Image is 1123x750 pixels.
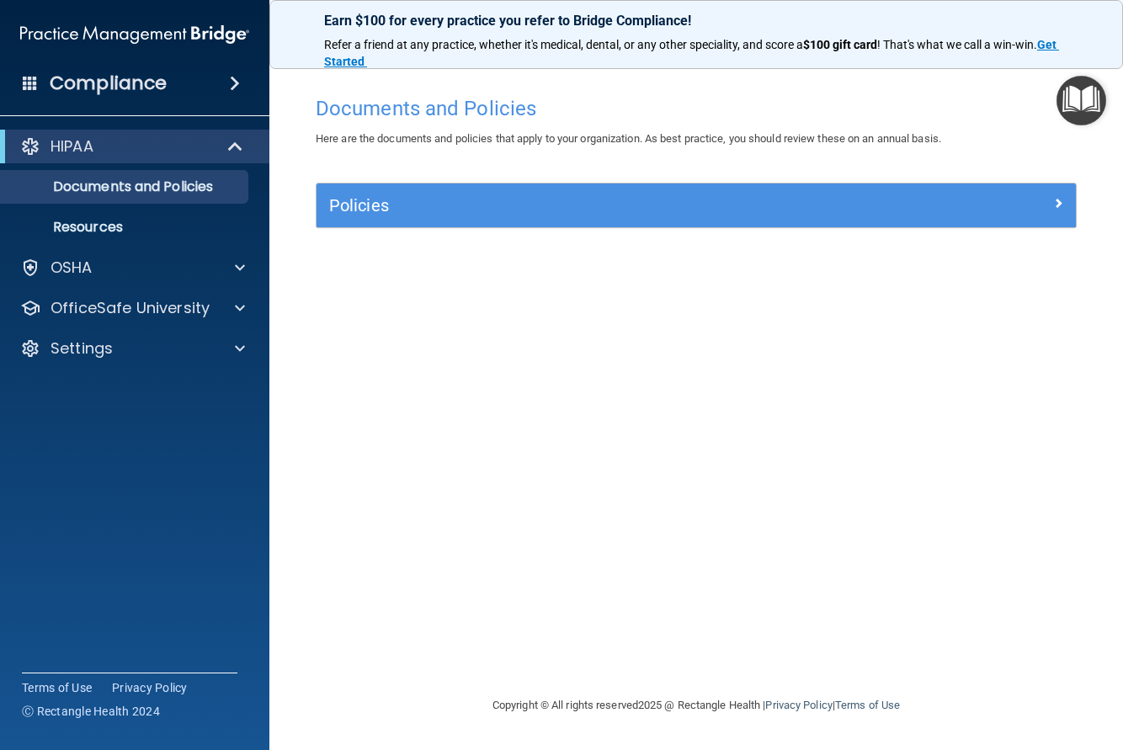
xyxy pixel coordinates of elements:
a: Privacy Policy [765,699,832,711]
div: Copyright © All rights reserved 2025 @ Rectangle Health | | [389,678,1003,732]
a: Privacy Policy [112,679,188,696]
p: OfficeSafe University [51,298,210,318]
p: HIPAA [51,136,93,157]
a: OSHA [20,258,245,278]
p: Documents and Policies [11,178,241,195]
p: Earn $100 for every practice you refer to Bridge Compliance! [324,13,1068,29]
strong: $100 gift card [803,38,877,51]
a: Settings [20,338,245,359]
a: Terms of Use [22,679,92,696]
a: OfficeSafe University [20,298,245,318]
span: Ⓒ Rectangle Health 2024 [22,703,160,720]
span: ! That's what we call a win-win. [877,38,1037,51]
h4: Compliance [50,72,167,95]
a: Policies [329,192,1063,219]
a: Get Started [324,38,1059,68]
p: Resources [11,219,241,236]
h5: Policies [329,196,874,215]
img: PMB logo [20,18,249,51]
button: Open Resource Center [1056,76,1106,125]
p: OSHA [51,258,93,278]
a: HIPAA [20,136,244,157]
p: Settings [51,338,113,359]
h4: Documents and Policies [316,98,1077,120]
a: Terms of Use [835,699,900,711]
span: Here are the documents and policies that apply to your organization. As best practice, you should... [316,132,941,145]
span: Refer a friend at any practice, whether it's medical, dental, or any other speciality, and score a [324,38,803,51]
